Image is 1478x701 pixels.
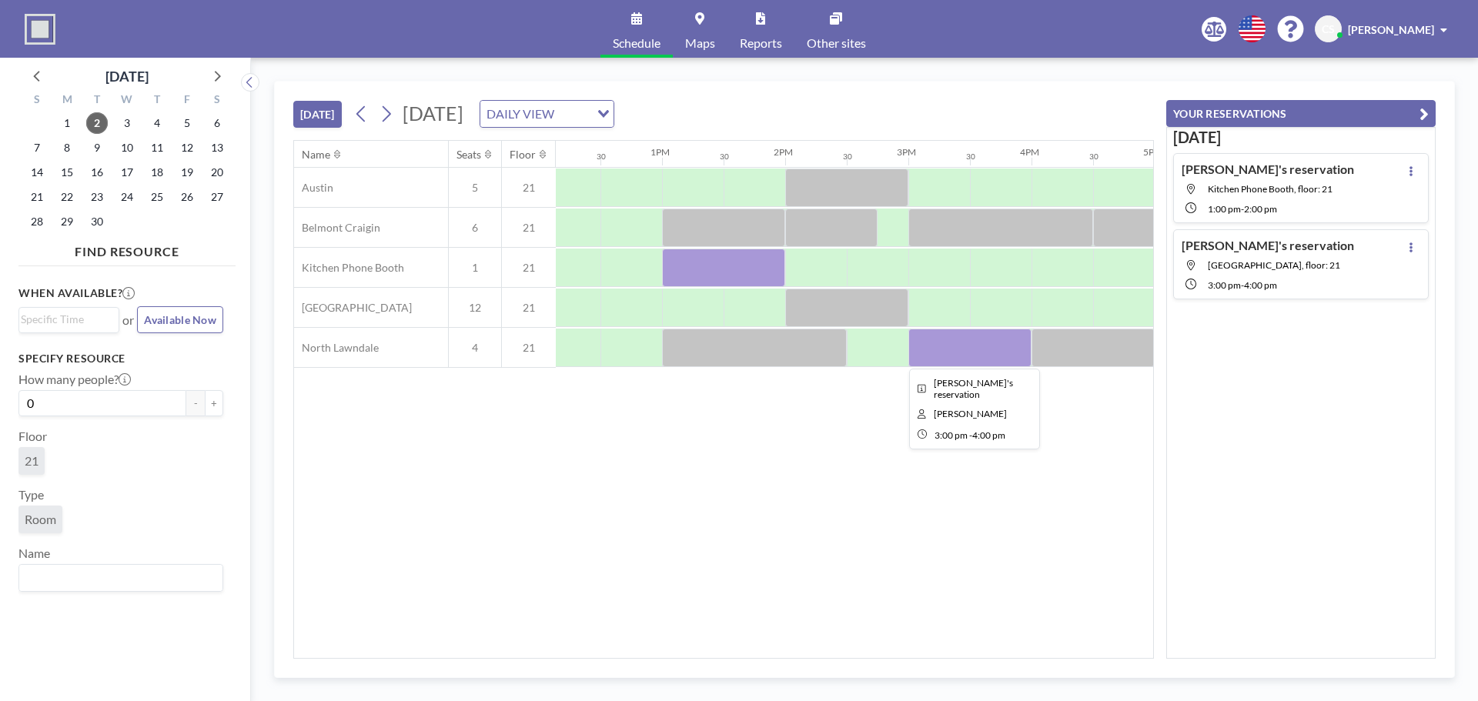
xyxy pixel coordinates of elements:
div: 30 [843,152,852,162]
span: Friday, September 19, 2025 [176,162,198,183]
button: [DATE] [293,101,342,128]
img: organization-logo [25,14,55,45]
input: Search for option [21,311,110,328]
span: Saturday, September 13, 2025 [206,137,228,159]
div: Search for option [480,101,614,127]
span: Belmont Craigin [294,221,380,235]
span: 4:00 PM [1244,279,1277,291]
button: - [186,390,205,416]
div: S [202,91,232,111]
div: S [22,91,52,111]
span: Saturday, September 6, 2025 [206,112,228,134]
div: W [112,91,142,111]
span: Tuesday, September 2, 2025 [86,112,108,134]
span: 2:00 PM [1244,203,1277,215]
span: Monday, September 29, 2025 [56,211,78,232]
div: 30 [1089,152,1098,162]
button: Available Now [137,306,223,333]
span: Monday, September 22, 2025 [56,186,78,208]
div: M [52,91,82,111]
span: Thursday, September 4, 2025 [146,112,168,134]
span: [GEOGRAPHIC_DATA] [294,301,412,315]
label: Floor [18,429,47,444]
span: 3:00 PM [1208,279,1241,291]
span: Maps [685,37,715,49]
span: Saturday, September 20, 2025 [206,162,228,183]
span: Tuesday, September 23, 2025 [86,186,108,208]
h4: [PERSON_NAME]'s reservation [1182,162,1354,177]
span: 21 [502,181,556,195]
span: Sunday, September 14, 2025 [26,162,48,183]
span: CS [1322,22,1335,36]
div: Name [302,148,330,162]
div: T [142,91,172,111]
h4: [PERSON_NAME]'s reservation [1182,238,1354,253]
div: 30 [966,152,975,162]
div: Seats [456,148,481,162]
span: Tuesday, September 9, 2025 [86,137,108,159]
span: Wednesday, September 17, 2025 [116,162,138,183]
span: Friday, September 5, 2025 [176,112,198,134]
h3: Specify resource [18,352,223,366]
span: Sunday, September 7, 2025 [26,137,48,159]
span: 12 [449,301,501,315]
span: Thursday, September 25, 2025 [146,186,168,208]
span: Friday, September 12, 2025 [176,137,198,159]
div: 5PM [1143,146,1162,158]
span: DAILY VIEW [483,104,557,124]
span: 4:00 PM [972,429,1005,441]
span: Colin Stanley [934,408,1007,419]
label: How many people? [18,372,131,387]
button: YOUR RESERVATIONS [1166,100,1436,127]
div: Search for option [19,565,222,591]
span: Tuesday, September 16, 2025 [86,162,108,183]
span: 5 [449,181,501,195]
span: [PERSON_NAME] [1348,23,1434,36]
div: 3PM [897,146,916,158]
span: Monday, September 8, 2025 [56,137,78,159]
span: Wednesday, September 3, 2025 [116,112,138,134]
span: Austin [294,181,333,195]
span: Available Now [144,313,216,326]
div: 30 [597,152,606,162]
label: Name [18,546,50,561]
span: 3:00 PM [935,429,968,441]
span: Thursday, September 18, 2025 [146,162,168,183]
span: 21 [502,341,556,355]
span: 21 [502,221,556,235]
div: 4PM [1020,146,1039,158]
span: Kitchen Phone Booth [294,261,404,275]
span: [DATE] [403,102,463,125]
div: 2PM [774,146,793,158]
div: F [172,91,202,111]
span: Kitchen Phone Booth, floor: 21 [1208,183,1333,195]
div: 1PM [650,146,670,158]
span: - [969,429,972,441]
div: Search for option [19,308,119,331]
button: + [205,390,223,416]
span: Sunday, September 21, 2025 [26,186,48,208]
span: Colin's reservation [934,377,1013,400]
span: 1 [449,261,501,275]
span: Friday, September 26, 2025 [176,186,198,208]
span: - [1241,203,1244,215]
label: Type [18,487,44,502]
span: Monday, September 15, 2025 [56,162,78,183]
span: 21 [25,453,38,469]
span: Room [25,512,56,527]
span: 21 [502,301,556,315]
span: Monday, September 1, 2025 [56,112,78,134]
span: 4 [449,341,501,355]
span: Tuesday, September 30, 2025 [86,211,108,232]
span: Wednesday, September 10, 2025 [116,137,138,159]
div: 30 [720,152,729,162]
span: or [122,312,134,328]
span: North Lawndale [294,341,379,355]
span: 6 [449,221,501,235]
input: Search for option [21,568,214,588]
input: Search for option [559,104,588,124]
div: [DATE] [105,65,149,87]
h4: FIND RESOURCE [18,238,236,259]
span: Wednesday, September 24, 2025 [116,186,138,208]
div: Floor [510,148,536,162]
